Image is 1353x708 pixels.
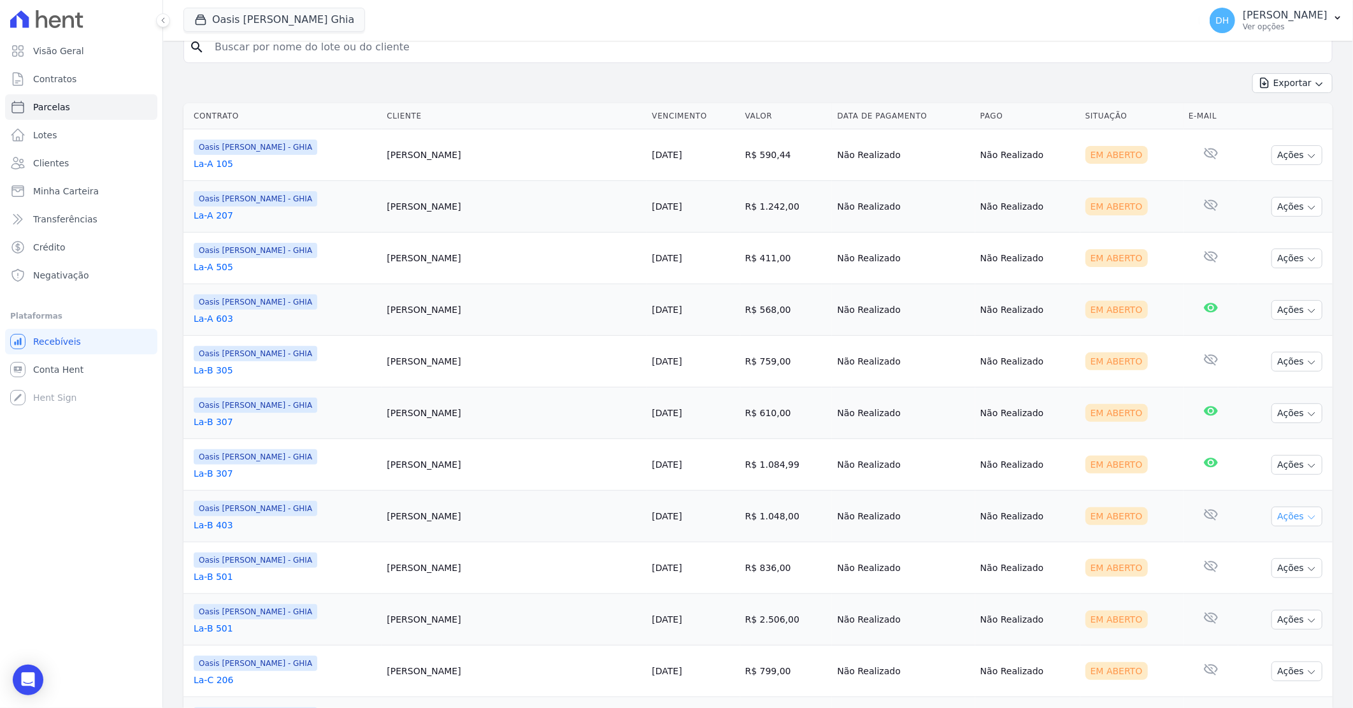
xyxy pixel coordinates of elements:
a: La-A 207 [194,209,376,222]
a: Minha Carteira [5,178,157,204]
button: Oasis [PERSON_NAME] Ghia [183,8,365,32]
th: Valor [740,103,833,129]
a: [DATE] [652,459,682,470]
th: E-mail [1184,103,1238,129]
td: Não Realizado [975,646,1080,697]
button: Ações [1271,558,1322,578]
button: Ações [1271,197,1322,217]
a: La-A 105 [194,157,376,170]
span: Oasis [PERSON_NAME] - GHIA [194,346,317,361]
td: [PERSON_NAME] [382,336,647,387]
i: search [189,40,204,55]
a: Negativação [5,263,157,288]
button: Ações [1271,507,1322,526]
td: Não Realizado [975,181,1080,233]
span: Oasis [PERSON_NAME] - GHIA [194,294,317,310]
td: Não Realizado [975,491,1080,542]
a: La-B 307 [194,467,376,480]
span: Oasis [PERSON_NAME] - GHIA [194,191,317,206]
div: Em Aberto [1085,198,1148,215]
div: Em Aberto [1085,352,1148,370]
div: Em Aberto [1085,301,1148,319]
div: Em Aberto [1085,249,1148,267]
a: [DATE] [652,201,682,212]
div: Em Aberto [1085,610,1148,628]
a: Recebíveis [5,329,157,354]
a: [DATE] [652,408,682,418]
a: [DATE] [652,614,682,625]
span: Oasis [PERSON_NAME] - GHIA [194,553,317,568]
td: R$ 1.084,99 [740,439,833,491]
td: R$ 590,44 [740,129,833,181]
th: Situação [1080,103,1184,129]
button: Ações [1271,300,1322,320]
span: Lotes [33,129,57,141]
div: Em Aberto [1085,456,1148,473]
td: Não Realizado [975,387,1080,439]
a: La-A 505 [194,261,376,273]
span: Negativação [33,269,89,282]
td: Não Realizado [832,233,975,284]
td: Não Realizado [975,284,1080,336]
td: [PERSON_NAME] [382,439,647,491]
span: DH [1215,16,1229,25]
td: [PERSON_NAME] [382,491,647,542]
div: Em Aberto [1085,559,1148,577]
input: Buscar por nome do lote ou do cliente [207,34,1327,60]
button: Ações [1271,610,1322,630]
td: [PERSON_NAME] [382,129,647,181]
a: Clientes [5,150,157,176]
td: [PERSON_NAME] [382,284,647,336]
td: [PERSON_NAME] [382,542,647,594]
a: La-B 307 [194,415,376,428]
a: [DATE] [652,253,682,263]
a: [DATE] [652,666,682,676]
span: Oasis [PERSON_NAME] - GHIA [194,449,317,465]
span: Parcelas [33,101,70,113]
th: Data de Pagamento [832,103,975,129]
a: Parcelas [5,94,157,120]
td: Não Realizado [975,439,1080,491]
td: Não Realizado [975,336,1080,387]
a: [DATE] [652,305,682,315]
a: Transferências [5,206,157,232]
a: La-B 501 [194,570,376,583]
div: Em Aberto [1085,146,1148,164]
div: Em Aberto [1085,662,1148,680]
td: Não Realizado [832,542,975,594]
td: R$ 799,00 [740,646,833,697]
td: [PERSON_NAME] [382,181,647,233]
td: Não Realizado [832,284,975,336]
td: R$ 411,00 [740,233,833,284]
td: [PERSON_NAME] [382,594,647,646]
td: Não Realizado [832,491,975,542]
td: Não Realizado [975,542,1080,594]
a: [DATE] [652,563,682,573]
th: Vencimento [647,103,740,129]
span: Visão Geral [33,45,84,57]
td: Não Realizado [832,129,975,181]
button: Ações [1271,403,1322,423]
th: Pago [975,103,1080,129]
td: R$ 1.242,00 [740,181,833,233]
a: [DATE] [652,356,682,366]
td: R$ 759,00 [740,336,833,387]
div: Open Intercom Messenger [13,665,43,695]
td: [PERSON_NAME] [382,233,647,284]
span: Oasis [PERSON_NAME] - GHIA [194,501,317,516]
button: Ações [1271,455,1322,475]
td: Não Realizado [975,129,1080,181]
a: Conta Hent [5,357,157,382]
td: R$ 610,00 [740,387,833,439]
a: La-B 403 [194,519,376,531]
a: La-B 305 [194,364,376,377]
span: Oasis [PERSON_NAME] - GHIA [194,604,317,619]
button: Ações [1271,661,1322,681]
a: [DATE] [652,150,682,160]
button: Ações [1271,249,1322,268]
span: Contratos [33,73,76,85]
a: La-A 603 [194,312,376,325]
p: Ver opções [1243,22,1328,32]
span: Minha Carteira [33,185,99,198]
a: Visão Geral [5,38,157,64]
